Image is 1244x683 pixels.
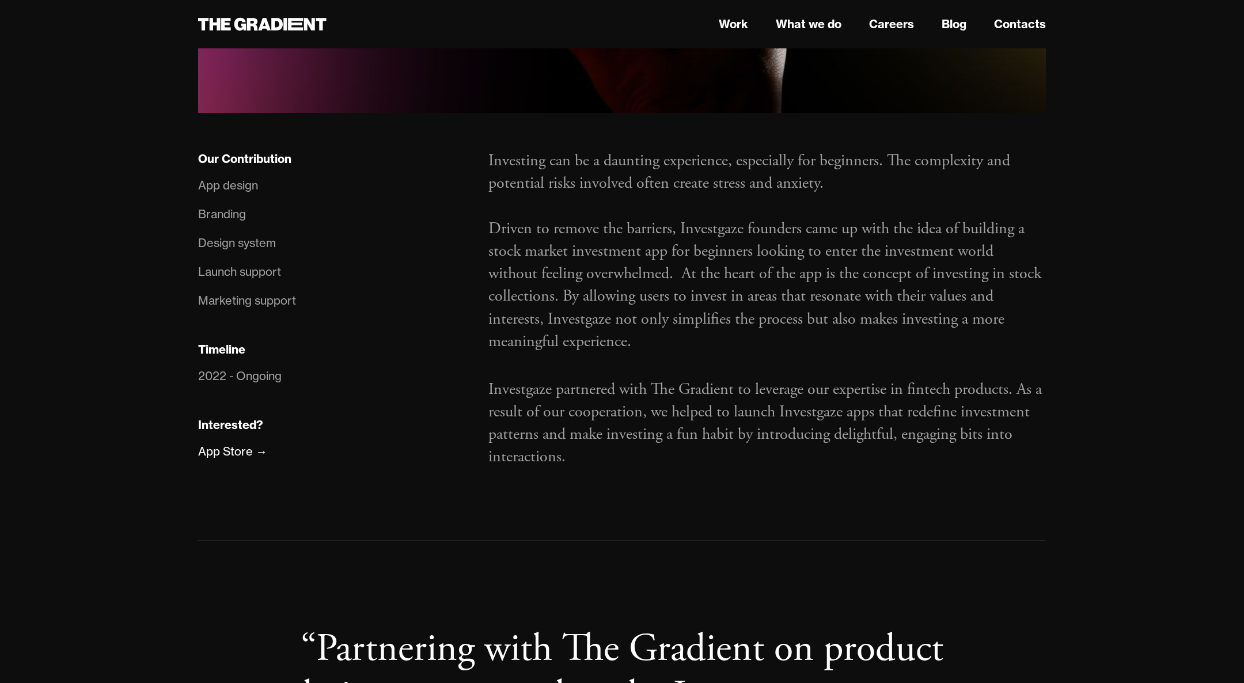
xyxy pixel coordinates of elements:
[994,16,1046,33] a: Contacts
[942,16,966,33] a: Blog
[198,342,245,357] div: Timeline
[776,16,841,33] a: What we do
[198,291,296,310] div: Marketing support
[488,378,1046,469] p: Investgaze partnered with The Gradient to leverage our expertise in fintech products. As a result...
[198,367,282,385] div: 2022 - Ongoing
[488,150,1046,353] p: Investing can be a daunting experience, especially for beginners. The complexity and potential ri...
[719,16,748,33] a: Work
[198,205,246,223] div: Branding
[198,234,276,252] div: Design system
[198,442,267,461] a: App Store →
[869,16,914,33] a: Careers
[198,176,258,195] div: App design
[198,263,281,281] div: Launch support
[198,418,263,432] div: Interested?
[198,151,291,166] div: Our Contribution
